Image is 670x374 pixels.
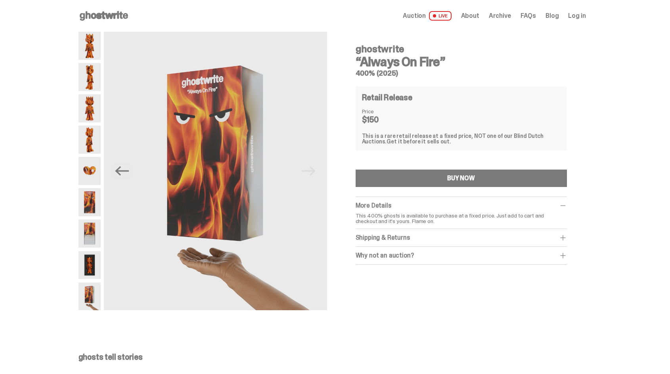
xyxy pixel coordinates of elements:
a: Blog [546,13,559,19]
button: Previous [113,162,131,180]
span: Get it before it sells out. [387,138,451,145]
a: Auction LIVE [403,11,451,21]
h5: 400% (2025) [356,70,567,77]
img: Always-On-Fire---Website-Archive.2484X.png [78,32,101,60]
div: BUY NOW [447,175,475,181]
dt: Price [362,109,402,114]
img: Always-On-Fire---Website-Archive.2522XX.png [104,32,327,310]
img: Always-On-Fire---Website-Archive.2491X.png [78,188,101,216]
img: Always-On-Fire---Website-Archive.2497X.png [78,251,101,279]
h3: “Always On Fire” [356,55,567,68]
span: LIVE [429,11,452,21]
h4: ghostwrite [356,44,567,54]
button: BUY NOW [356,170,567,187]
img: Always-On-Fire---Website-Archive.2485X.png [78,63,101,91]
a: FAQs [521,13,536,19]
div: This is a rare retail release at a fixed price, NOT one of our Blind Dutch Auctions. [362,133,561,144]
img: Always-On-Fire---Website-Archive.2490X.png [78,157,101,185]
span: More Details [356,201,391,210]
a: Log in [568,13,586,19]
p: This 400% ghosts is available to purchase at a fixed price. Just add to cart and checkout and it'... [356,213,567,224]
div: Why not an auction? [356,252,567,260]
dd: $150 [362,116,402,124]
p: ghosts tell stories [78,353,586,361]
a: About [461,13,479,19]
img: Always-On-Fire---Website-Archive.2487X.png [78,94,101,122]
h4: Retail Release [362,93,412,101]
img: Always-On-Fire---Website-Archive.2522XX.png [78,282,101,311]
img: Always-On-Fire---Website-Archive.2494X.png [78,219,101,248]
span: Auction [403,13,426,19]
img: Always-On-Fire---Website-Archive.2489X.png [78,126,101,154]
a: Archive [489,13,511,19]
div: Shipping & Returns [356,234,567,242]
